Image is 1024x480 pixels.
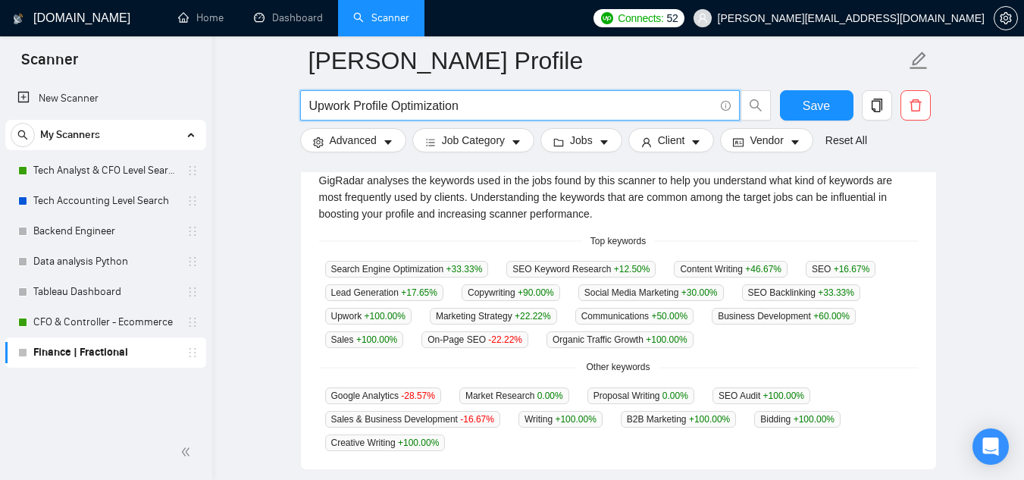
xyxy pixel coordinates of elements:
[313,136,324,148] span: setting
[33,216,177,246] a: Backend Engineer
[325,284,443,301] span: Lead Generation
[325,308,412,325] span: Upwork
[511,136,521,148] span: caret-down
[546,331,694,348] span: Organic Traffic Growth
[180,444,196,460] span: double-left
[446,264,483,275] span: +33.33 %
[412,128,534,152] button: barsJob Categorycaret-down
[33,277,177,307] a: Tableau Dashboard
[186,225,199,237] span: holder
[383,136,393,148] span: caret-down
[356,334,397,345] span: +100.00 %
[733,136,744,148] span: idcard
[712,387,810,404] span: SEO Audit
[254,11,323,24] a: dashboardDashboard
[506,261,656,278] span: SEO Keyword Research
[540,128,622,152] button: folderJobscaret-down
[186,165,199,177] span: holder
[186,256,199,268] span: holder
[325,261,489,278] span: Search Engine Optimization
[11,123,35,147] button: search
[575,308,694,325] span: Communications
[628,128,715,152] button: userClientcaret-down
[862,90,892,121] button: copy
[651,311,687,322] span: +50.00 %
[741,99,770,112] span: search
[712,308,856,325] span: Business Development
[581,234,655,249] span: Top keywords
[818,287,854,298] span: +33.33 %
[11,130,34,140] span: search
[825,132,867,149] a: Reset All
[462,284,560,301] span: Copywriting
[33,246,177,277] a: Data analysis Python
[353,11,409,24] a: searchScanner
[570,132,593,149] span: Jobs
[641,136,652,148] span: user
[994,12,1018,24] a: setting
[325,331,404,348] span: Sales
[488,334,522,345] span: -22.22 %
[325,435,446,451] span: Creative Writing
[674,261,788,278] span: Content Writing
[994,6,1018,30] button: setting
[460,414,494,425] span: -16.67 %
[790,136,800,148] span: caret-down
[681,287,718,298] span: +30.00 %
[13,7,23,31] img: logo
[601,12,613,24] img: upwork-logo.png
[806,261,875,278] span: SEO
[33,155,177,186] a: Tech Analyst & CFO Level Search
[863,99,891,112] span: copy
[909,51,928,71] span: edit
[5,83,206,114] li: New Scanner
[430,308,557,325] span: Marketing Strategy
[537,391,563,401] span: 0.00 %
[425,136,436,148] span: bars
[618,10,663,27] span: Connects:
[186,316,199,328] span: holder
[515,311,551,322] span: +22.22 %
[794,414,835,425] span: +100.00 %
[555,414,596,425] span: +100.00 %
[17,83,194,114] a: New Scanner
[5,120,206,368] li: My Scanners
[398,438,439,448] span: +100.00 %
[186,195,199,207] span: holder
[901,99,930,112] span: delete
[972,428,1009,465] div: Open Intercom Messenger
[578,284,724,301] span: Social Media Marketing
[763,391,804,401] span: +100.00 %
[994,12,1017,24] span: setting
[614,264,650,275] span: +12.50 %
[745,264,781,275] span: +46.67 %
[33,337,177,368] a: Finance | Fractional
[40,120,100,150] span: My Scanners
[300,128,406,152] button: settingAdvancedcaret-down
[9,49,90,80] span: Scanner
[754,411,841,428] span: Bidding
[186,347,199,359] span: holder
[834,264,870,275] span: +16.67 %
[697,13,708,24] span: user
[689,414,730,425] span: +100.00 %
[662,391,688,401] span: 0.00 %
[720,128,813,152] button: idcardVendorcaret-down
[325,411,500,428] span: Sales & Business Development
[803,96,830,115] span: Save
[518,411,603,428] span: Writing
[813,311,850,322] span: +60.00 %
[599,136,609,148] span: caret-down
[553,136,564,148] span: folder
[587,387,694,404] span: Proposal Writing
[750,132,783,149] span: Vendor
[621,411,736,428] span: B2B Marketing
[33,186,177,216] a: Tech Accounting Level Search
[33,307,177,337] a: CFO & Controller - Ecommerce
[690,136,701,148] span: caret-down
[577,360,659,375] span: Other keywords
[308,42,906,80] input: Scanner name...
[325,387,441,404] span: Google Analytics
[900,90,931,121] button: delete
[442,132,505,149] span: Job Category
